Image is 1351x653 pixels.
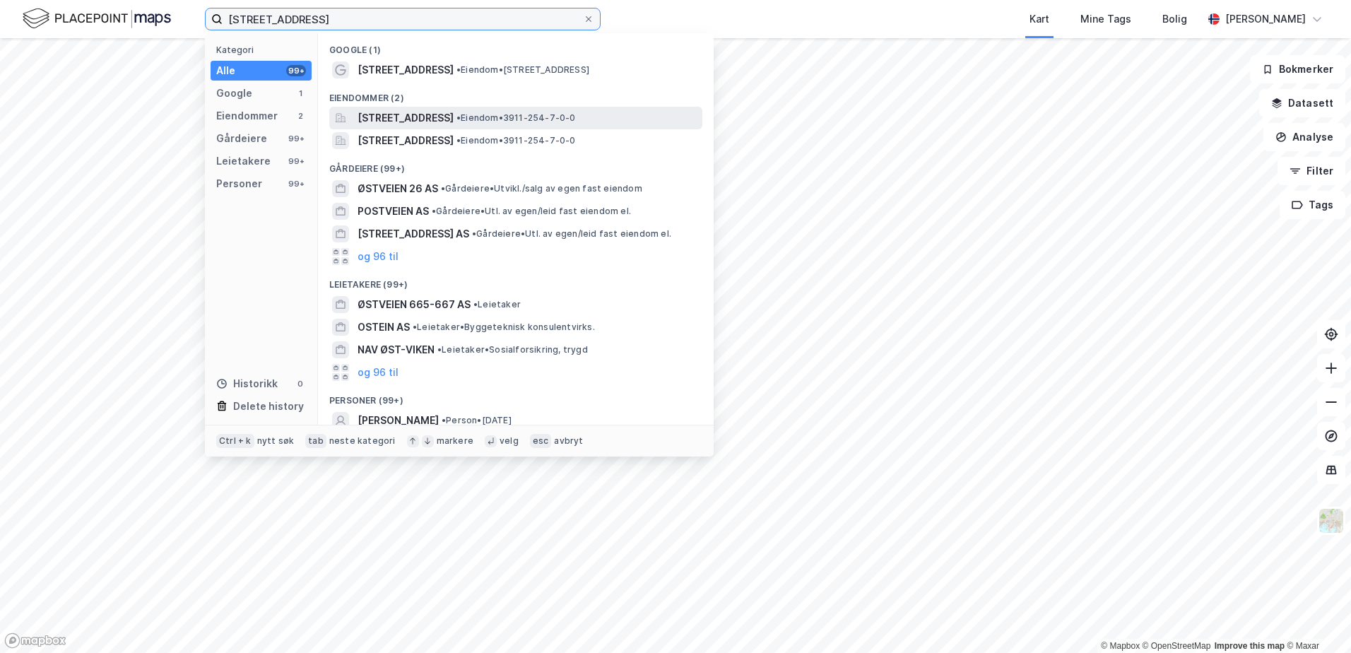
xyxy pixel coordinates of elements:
[1030,11,1049,28] div: Kart
[318,81,714,107] div: Eiendommer (2)
[318,152,714,177] div: Gårdeiere (99+)
[358,248,399,265] button: og 96 til
[216,130,267,147] div: Gårdeiere
[530,434,552,448] div: esc
[216,375,278,392] div: Historikk
[1318,507,1345,534] img: Z
[358,341,435,358] span: NAV ØST-VIKEN
[1280,191,1345,219] button: Tags
[216,153,271,170] div: Leietakere
[318,268,714,293] div: Leietakere (99+)
[295,110,306,122] div: 2
[223,8,583,30] input: Søk på adresse, matrikkel, gårdeiere, leietakere eller personer
[286,133,306,144] div: 99+
[233,398,304,415] div: Delete history
[286,65,306,76] div: 99+
[295,88,306,99] div: 1
[286,155,306,167] div: 99+
[1215,641,1285,651] a: Improve this map
[473,299,478,310] span: •
[358,61,454,78] span: [STREET_ADDRESS]
[1225,11,1306,28] div: [PERSON_NAME]
[472,228,476,239] span: •
[441,183,642,194] span: Gårdeiere • Utvikl./salg av egen fast eiendom
[432,206,631,217] span: Gårdeiere • Utl. av egen/leid fast eiendom el.
[554,435,583,447] div: avbryt
[1250,55,1345,83] button: Bokmerker
[4,633,66,649] a: Mapbox homepage
[1280,585,1351,653] div: Kontrollprogram for chat
[1162,11,1187,28] div: Bolig
[472,228,671,240] span: Gårdeiere • Utl. av egen/leid fast eiendom el.
[442,415,512,426] span: Person • [DATE]
[1080,11,1131,28] div: Mine Tags
[257,435,295,447] div: nytt søk
[216,434,254,448] div: Ctrl + k
[437,344,588,355] span: Leietaker • Sosialforsikring, trygd
[437,344,442,355] span: •
[23,6,171,31] img: logo.f888ab2527a4732fd821a326f86c7f29.svg
[432,206,436,216] span: •
[473,299,521,310] span: Leietaker
[358,203,429,220] span: POSTVEIEN AS
[456,135,461,146] span: •
[358,412,439,429] span: [PERSON_NAME]
[216,107,278,124] div: Eiendommer
[413,322,595,333] span: Leietaker • Byggeteknisk konsulentvirks.
[216,62,235,79] div: Alle
[358,180,438,197] span: ØSTVEIEN 26 AS
[437,435,473,447] div: markere
[1101,641,1140,651] a: Mapbox
[358,364,399,381] button: og 96 til
[456,112,576,124] span: Eiendom • 3911-254-7-0-0
[358,225,469,242] span: [STREET_ADDRESS] AS
[456,64,461,75] span: •
[456,135,576,146] span: Eiendom • 3911-254-7-0-0
[318,33,714,59] div: Google (1)
[358,296,471,313] span: ØSTVEIEN 665-667 AS
[456,64,589,76] span: Eiendom • [STREET_ADDRESS]
[216,45,312,55] div: Kategori
[442,415,446,425] span: •
[441,183,445,194] span: •
[500,435,519,447] div: velg
[456,112,461,123] span: •
[1143,641,1211,651] a: OpenStreetMap
[358,132,454,149] span: [STREET_ADDRESS]
[1259,89,1345,117] button: Datasett
[286,178,306,189] div: 99+
[1263,123,1345,151] button: Analyse
[1278,157,1345,185] button: Filter
[329,435,396,447] div: neste kategori
[216,175,262,192] div: Personer
[295,378,306,389] div: 0
[358,110,454,127] span: [STREET_ADDRESS]
[216,85,252,102] div: Google
[305,434,326,448] div: tab
[1280,585,1351,653] iframe: Chat Widget
[318,384,714,409] div: Personer (99+)
[413,322,417,332] span: •
[358,319,410,336] span: OSTEIN AS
